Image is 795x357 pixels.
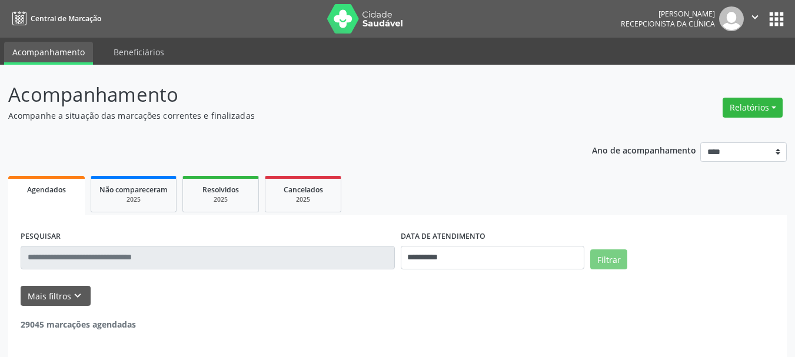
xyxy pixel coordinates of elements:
button:  [744,6,766,31]
span: Resolvidos [202,185,239,195]
i: keyboard_arrow_down [71,289,84,302]
label: DATA DE ATENDIMENTO [401,228,485,246]
a: Central de Marcação [8,9,101,28]
span: Agendados [27,185,66,195]
a: Beneficiários [105,42,172,62]
span: Recepcionista da clínica [621,19,715,29]
button: Filtrar [590,249,627,269]
i:  [749,11,761,24]
button: apps [766,9,787,29]
span: Cancelados [284,185,323,195]
span: Não compareceram [99,185,168,195]
a: Acompanhamento [4,42,93,65]
div: [PERSON_NAME] [621,9,715,19]
label: PESQUISAR [21,228,61,246]
div: 2025 [191,195,250,204]
p: Acompanhe a situação das marcações correntes e finalizadas [8,109,553,122]
p: Acompanhamento [8,80,553,109]
div: 2025 [99,195,168,204]
button: Mais filtroskeyboard_arrow_down [21,286,91,306]
img: img [719,6,744,31]
button: Relatórios [723,98,783,118]
p: Ano de acompanhamento [592,142,696,157]
span: Central de Marcação [31,14,101,24]
strong: 29045 marcações agendadas [21,319,136,330]
div: 2025 [274,195,332,204]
